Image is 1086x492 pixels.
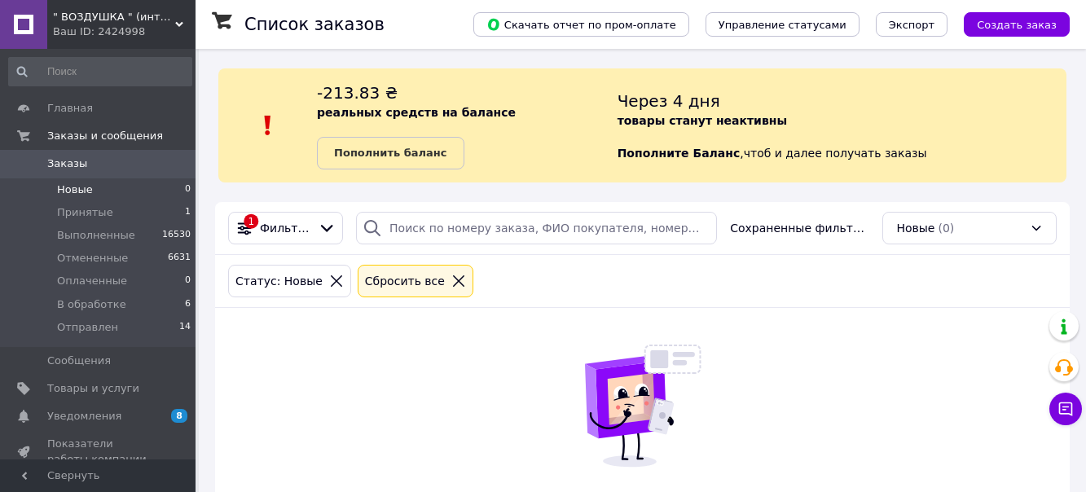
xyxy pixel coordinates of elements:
[964,12,1070,37] button: Создать заказ
[185,205,191,220] span: 1
[473,12,689,37] button: Скачать отчет по пром-оплате
[896,220,934,236] span: Новые
[362,272,448,290] div: Сбросить все
[57,251,128,266] span: Отмененные
[53,10,175,24] span: " ВОЗДУШКА " (интернет-магазин) Киев Осокорки
[977,19,1057,31] span: Создать заказ
[719,19,846,31] span: Управление статусами
[889,19,934,31] span: Экспорт
[618,81,1066,169] div: , чтоб и далее получать заказы
[171,409,187,423] span: 8
[47,409,121,424] span: Уведомления
[730,220,869,236] span: Сохраненные фильтры:
[938,222,954,235] span: (0)
[317,106,516,119] b: реальных средств на балансе
[57,205,113,220] span: Принятые
[334,147,446,159] b: Пополнить баланс
[53,24,196,39] div: Ваш ID: 2424998
[57,274,127,288] span: Оплаченные
[317,83,398,103] span: -213.83 ₴
[179,320,191,335] span: 14
[57,297,126,312] span: В обработке
[618,147,741,160] b: Пополните Баланс
[8,57,192,86] input: Поиск
[168,251,191,266] span: 6631
[47,381,139,396] span: Товары и услуги
[232,272,326,290] div: Статус: Новые
[57,228,135,243] span: Выполненные
[185,297,191,312] span: 6
[317,137,464,169] a: Пополнить баланс
[356,212,717,244] input: Поиск по номеру заказа, ФИО покупателя, номеру телефона, Email, номеру накладной
[618,114,787,127] b: товары станут неактивны
[876,12,948,37] button: Экспорт
[256,113,280,138] img: :exclamation:
[47,354,111,368] span: Сообщения
[1049,393,1082,425] button: Чат с покупателем
[948,17,1070,30] a: Создать заказ
[185,274,191,288] span: 0
[244,15,385,34] h1: Список заказов
[47,437,151,466] span: Показатели работы компании
[47,101,93,116] span: Главная
[47,129,163,143] span: Заказы и сообщения
[57,320,118,335] span: Отправлен
[618,91,720,111] span: Через 4 дня
[706,12,860,37] button: Управление статусами
[57,182,93,197] span: Новые
[162,228,191,243] span: 16530
[185,182,191,197] span: 0
[486,17,676,32] span: Скачать отчет по пром-оплате
[47,156,87,171] span: Заказы
[260,220,311,236] span: Фильтры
